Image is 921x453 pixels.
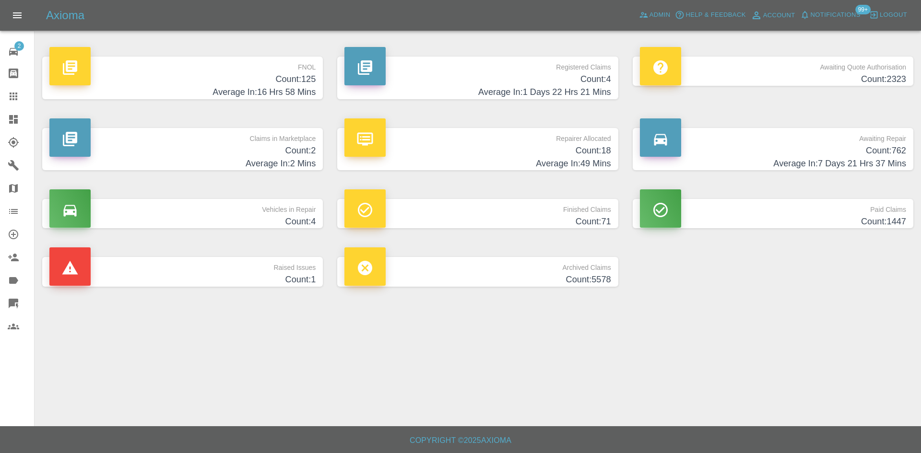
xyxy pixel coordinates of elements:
[6,4,29,27] button: Open drawer
[344,86,611,99] h4: Average In: 1 Days 22 Hrs 21 Mins
[633,199,913,228] a: Paid ClaimsCount:1447
[640,199,906,215] p: Paid Claims
[763,10,795,21] span: Account
[640,144,906,157] h4: Count: 762
[811,10,861,21] span: Notifications
[49,273,316,286] h4: Count: 1
[49,215,316,228] h4: Count: 4
[42,128,323,171] a: Claims in MarketplaceCount:2Average In:2 Mins
[49,144,316,157] h4: Count: 2
[640,157,906,170] h4: Average In: 7 Days 21 Hrs 37 Mins
[337,57,618,99] a: Registered ClaimsCount:4Average In:1 Days 22 Hrs 21 Mins
[344,199,611,215] p: Finished Claims
[344,73,611,86] h4: Count: 4
[49,57,316,73] p: FNOL
[640,73,906,86] h4: Count: 2323
[49,157,316,170] h4: Average In: 2 Mins
[49,73,316,86] h4: Count: 125
[637,8,673,23] a: Admin
[640,128,906,144] p: Awaiting Repair
[798,8,863,23] button: Notifications
[685,10,745,21] span: Help & Feedback
[42,257,323,286] a: Raised IssuesCount:1
[880,10,907,21] span: Logout
[46,8,84,23] h5: Axioma
[14,41,24,51] span: 2
[344,215,611,228] h4: Count: 71
[344,257,611,273] p: Archived Claims
[49,199,316,215] p: Vehicles in Repair
[344,128,611,144] p: Repairer Allocated
[344,273,611,286] h4: Count: 5578
[867,8,909,23] button: Logout
[8,434,913,447] h6: Copyright © 2025 Axioma
[640,57,906,73] p: Awaiting Quote Authorisation
[49,257,316,273] p: Raised Issues
[337,199,618,228] a: Finished ClaimsCount:71
[633,57,913,86] a: Awaiting Quote AuthorisationCount:2323
[649,10,671,21] span: Admin
[633,128,913,171] a: Awaiting RepairCount:762Average In:7 Days 21 Hrs 37 Mins
[42,57,323,99] a: FNOLCount:125Average In:16 Hrs 58 Mins
[49,128,316,144] p: Claims in Marketplace
[337,257,618,286] a: Archived ClaimsCount:5578
[344,57,611,73] p: Registered Claims
[42,199,323,228] a: Vehicles in RepairCount:4
[748,8,798,23] a: Account
[673,8,748,23] button: Help & Feedback
[337,128,618,171] a: Repairer AllocatedCount:18Average In:49 Mins
[640,215,906,228] h4: Count: 1447
[49,86,316,99] h4: Average In: 16 Hrs 58 Mins
[344,144,611,157] h4: Count: 18
[344,157,611,170] h4: Average In: 49 Mins
[855,5,871,14] span: 99+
